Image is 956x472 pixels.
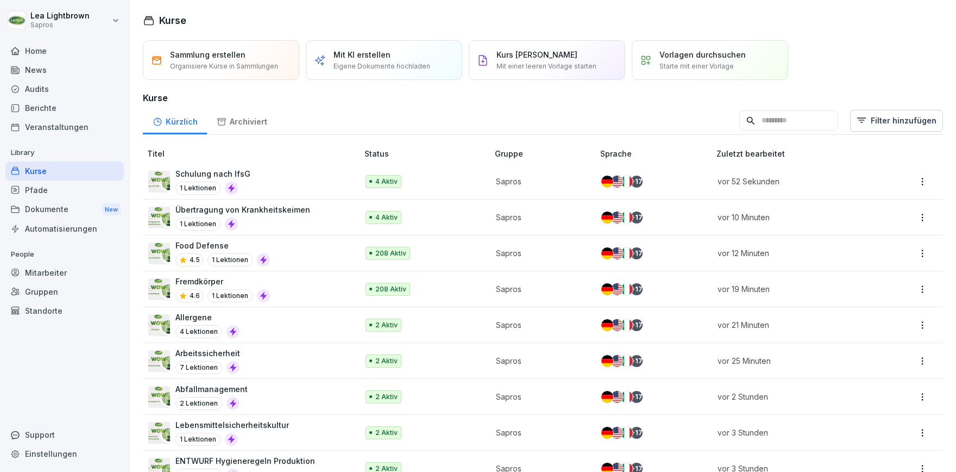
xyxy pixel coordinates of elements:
[850,110,943,132] button: Filter hinzufügen
[207,289,253,302] p: 1 Lektionen
[175,347,240,359] p: Arbeitssicherheit
[5,246,124,263] p: People
[718,391,872,402] p: vor 2 Stunden
[148,314,170,336] img: uldvudanzq1ertpbfl1delgu.png
[375,428,398,438] p: 2 Aktiv
[148,278,170,300] img: tkgbk1fn8zp48wne4tjen41h.png
[5,41,124,60] a: Home
[718,176,872,187] p: vor 52 Sekunden
[5,98,124,117] div: Berichte
[175,383,248,395] p: Abfallmanagement
[148,243,170,264] img: b09us41hredzt9sfzsl3gafq.png
[5,282,124,301] div: Gruppen
[496,247,583,259] p: Sapros
[601,319,613,331] img: de.svg
[175,325,222,338] p: 4 Lektionen
[496,49,577,60] p: Kurs [PERSON_NAME]
[147,148,360,159] p: Titel
[170,49,246,60] p: Sammlung erstellen
[5,181,124,200] div: Pfade
[375,249,406,258] p: 208 Aktiv
[375,392,398,402] p: 2 Aktiv
[175,240,270,251] p: Food Defense
[496,427,583,438] p: Sapros
[601,247,613,259] img: de.svg
[159,13,186,28] h1: Kurse
[659,49,746,60] p: Vorlagen durchsuchen
[601,212,613,223] img: de.svg
[496,212,583,223] p: Sapros
[496,319,583,331] p: Sapros
[175,204,310,215] p: Übertragung von Krankheitskeimen
[175,455,315,467] p: ENTWURF Hygieneregeln Produktion
[611,427,623,439] img: us.svg
[175,218,221,231] p: 1 Lektionen
[175,397,222,410] p: 2 Lektionen
[5,444,124,463] a: Einstellungen
[5,200,124,220] div: Dokumente
[631,319,643,331] div: + 17
[143,91,943,104] h3: Kurse
[175,433,221,446] p: 1 Lektionen
[5,219,124,238] div: Automatisierungen
[611,319,623,331] img: us.svg
[621,212,633,223] img: it.svg
[611,355,623,367] img: us.svg
[718,212,872,223] p: vor 10 Minuten
[718,247,872,259] p: vor 12 Minuten
[190,291,200,301] p: 4.6
[5,200,124,220] a: DokumenteNew
[621,319,633,331] img: it.svg
[175,168,250,179] p: Schulung nach IfsG
[611,247,623,259] img: us.svg
[601,176,613,188] img: de.svg
[621,283,633,295] img: it.svg
[611,212,623,223] img: us.svg
[143,107,207,134] a: Kürzlich
[190,255,200,265] p: 4.5
[631,283,643,295] div: + 17
[5,263,124,282] a: Mitarbeiter
[175,419,289,431] p: Lebensmittelsicherheitskultur
[30,11,90,21] p: Lea Lightbrown
[364,148,491,159] p: Status
[5,301,124,320] div: Standorte
[621,176,633,188] img: it.svg
[175,182,221,195] p: 1 Lektionen
[334,61,430,71] p: Eigene Dokumente hochladen
[631,391,643,403] div: + 17
[175,361,222,374] p: 7 Lektionen
[718,283,872,295] p: vor 19 Minuten
[496,283,583,295] p: Sapros
[375,284,406,294] p: 208 Aktiv
[148,171,170,192] img: gws61i47o4mae1p22ztlfgxa.png
[5,79,124,98] a: Audits
[718,427,872,438] p: vor 3 Stunden
[148,386,170,408] img: cq4jyt4aaqekzmgfzoj6qg9r.png
[611,391,623,403] img: us.svg
[175,276,270,287] p: Fremdkörper
[375,356,398,366] p: 2 Aktiv
[175,312,240,323] p: Allergene
[207,107,276,134] a: Archiviert
[611,176,623,188] img: us.svg
[5,162,124,181] a: Kurse
[5,144,124,162] p: Library
[716,148,885,159] p: Zuletzt bearbeitet
[496,355,583,367] p: Sapros
[496,61,596,71] p: Mit einer leeren Vorlage starten
[5,425,124,444] div: Support
[631,427,643,439] div: + 17
[5,117,124,136] a: Veranstaltungen
[718,319,872,331] p: vor 21 Minuten
[621,391,633,403] img: it.svg
[207,253,253,266] p: 1 Lektionen
[5,60,124,79] div: News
